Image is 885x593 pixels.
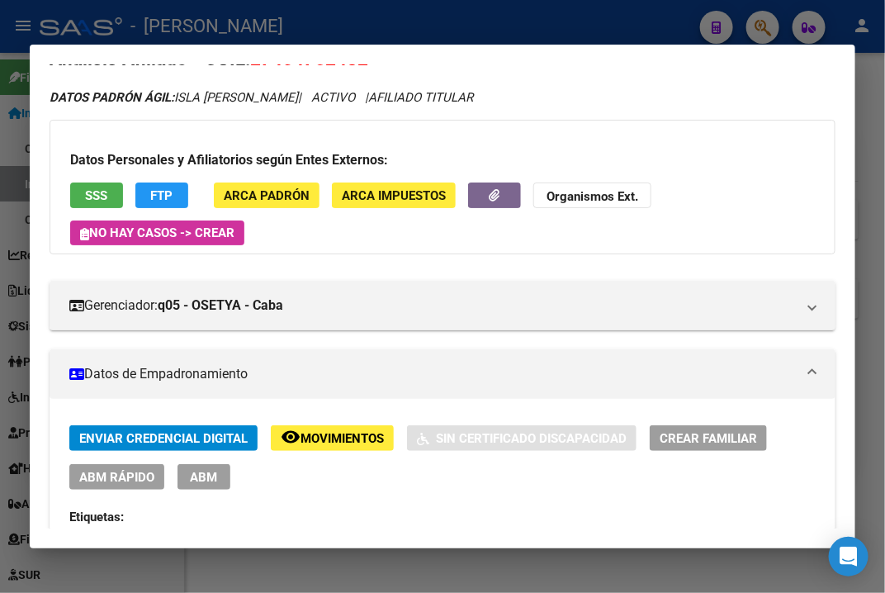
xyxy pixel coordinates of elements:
[407,425,637,451] button: Sin Certificado Discapacidad
[436,431,627,446] span: Sin Certificado Discapacidad
[69,510,124,524] strong: Etiquetas:
[50,90,298,105] span: ISLA [PERSON_NAME]
[158,296,283,315] strong: q05 - OSETYA - Caba
[69,364,796,384] mat-panel-title: Datos de Empadronamiento
[69,296,796,315] mat-panel-title: Gerenciador:
[110,528,154,543] strong: ACTIVO
[80,225,234,240] span: No hay casos -> Crear
[50,90,174,105] strong: DATOS PADRÓN ÁGIL:
[271,425,394,451] button: Movimientos
[660,431,757,446] span: Crear Familiar
[69,425,258,451] button: Enviar Credencial Digital
[70,150,815,170] h3: Datos Personales y Afiliatorios según Entes Externos:
[214,183,319,208] button: ARCA Padrón
[191,470,218,485] span: ABM
[70,221,244,245] button: No hay casos -> Crear
[86,188,108,203] span: SSS
[342,188,446,203] span: ARCA Impuestos
[79,470,154,485] span: ABM Rápido
[151,188,173,203] span: FTP
[50,349,835,399] mat-expansion-panel-header: Datos de Empadronamiento
[250,48,368,69] span: 27454762482
[533,183,651,208] button: Organismos Ext.
[70,183,123,208] button: SSS
[177,464,230,490] button: ABM
[224,188,310,203] span: ARCA Padrón
[69,528,110,543] strong: Estado:
[79,431,248,446] span: Enviar Credencial Digital
[301,431,384,446] span: Movimientos
[650,425,767,451] button: Crear Familiar
[829,537,868,576] div: Open Intercom Messenger
[547,189,638,204] strong: Organismos Ext.
[69,464,164,490] button: ABM Rápido
[281,427,301,447] mat-icon: remove_red_eye
[50,281,835,330] mat-expansion-panel-header: Gerenciador:q05 - OSETYA - Caba
[332,183,456,208] button: ARCA Impuestos
[368,90,473,105] span: AFILIADO TITULAR
[50,90,473,105] i: | ACTIVO |
[135,183,188,208] button: FTP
